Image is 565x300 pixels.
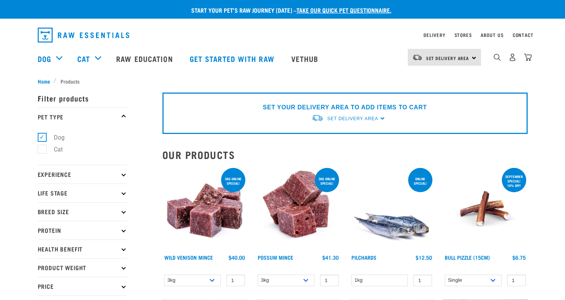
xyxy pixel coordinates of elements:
[42,133,68,142] label: Dog
[502,171,526,191] div: September special! 10% off!
[443,166,528,251] img: Bull Pizzle
[481,34,503,36] a: About Us
[408,173,432,189] div: ONLINE SPECIAL!
[297,8,391,12] a: take our quick pet questionnaire.
[38,89,127,107] p: Filter products
[311,114,323,122] img: van-moving.png
[38,53,51,64] a: Dog
[38,165,127,184] p: Experience
[445,256,490,259] a: Bull Pizzle (15cm)
[494,54,501,61] img: home-icon-1@2x.png
[416,254,432,260] div: $12.50
[351,256,376,259] a: Pilchards
[327,116,378,121] span: Set Delivery Area
[164,256,213,259] a: Wild Venison Mince
[263,103,427,112] p: SET YOUR DELIVERY AREA TO ADD ITEMS TO CART
[507,275,526,286] input: 1
[38,240,127,258] p: Health Benefit
[423,34,445,36] a: Delivery
[38,202,127,221] p: Breed Size
[524,53,532,61] img: home-icon@2x.png
[38,221,127,240] p: Protein
[32,25,534,46] nav: dropdown navigation
[258,256,293,259] a: Possum Mince
[512,254,526,260] div: $6.75
[221,173,245,189] div: 3kg online special!
[42,145,66,154] label: Cat
[322,254,339,260] div: $41.30
[226,275,245,286] input: 1
[77,53,90,64] a: Cat
[162,166,247,251] img: Pile Of Cubed Wild Venison Mince For Pets
[38,77,54,85] a: Home
[350,166,434,251] img: Four Whole Pilchards
[109,44,182,74] a: Raw Education
[454,34,472,36] a: Stores
[38,28,129,43] img: Raw Essentials Logo
[162,149,528,160] h2: Our Products
[509,53,516,61] img: user.png
[38,77,50,85] span: Home
[284,44,328,74] a: Vethub
[229,254,245,260] div: $40.00
[256,166,341,251] img: 1102 Possum Mince 01
[315,173,339,189] div: 3kg online special!
[412,54,422,61] img: van-moving.png
[320,275,339,286] input: 1
[38,77,528,85] nav: breadcrumbs
[413,275,432,286] input: 1
[38,258,127,277] p: Product Weight
[38,277,127,296] p: Price
[182,44,284,74] a: Get started with Raw
[38,107,127,126] p: Pet Type
[513,34,534,36] a: Contact
[38,184,127,202] p: Life Stage
[426,57,469,59] span: Set Delivery Area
